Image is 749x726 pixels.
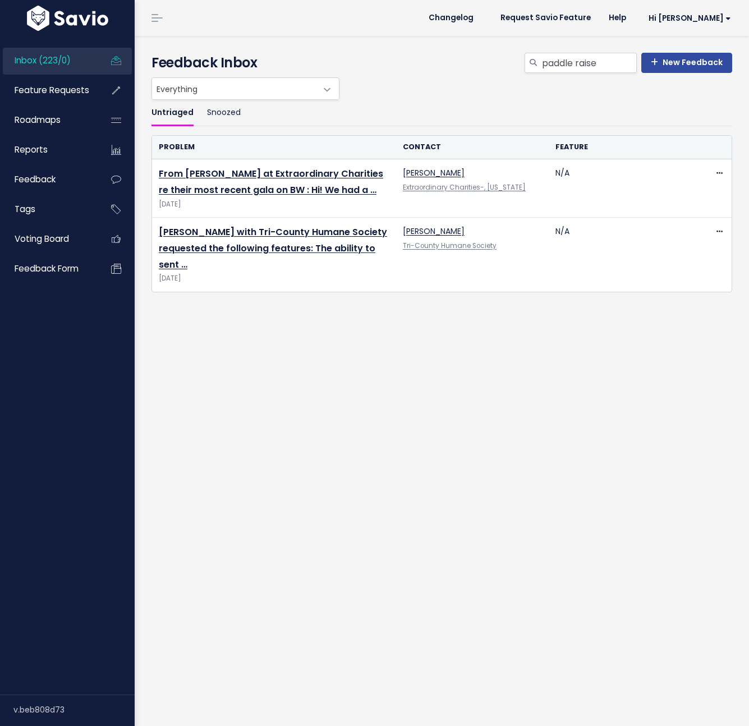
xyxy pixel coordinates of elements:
[152,136,396,159] th: Problem
[159,167,383,196] a: From [PERSON_NAME] at Extraordinary Charities re their most recent gala on BW : Hi! We had a …
[635,10,740,27] a: Hi [PERSON_NAME]
[549,136,701,159] th: Feature
[15,203,35,215] span: Tags
[15,114,61,126] span: Roadmaps
[24,6,111,31] img: logo-white.9d6f32f41409.svg
[151,53,732,73] h4: Feedback Inbox
[549,159,701,218] td: N/A
[151,100,732,126] ul: Filter feature requests
[403,167,465,178] a: [PERSON_NAME]
[159,273,389,284] span: [DATE]
[3,107,93,133] a: Roadmaps
[159,226,387,271] a: [PERSON_NAME] with Tri-County Humane Society requested the following features: The ability to sent …
[15,263,79,274] span: Feedback form
[15,173,56,185] span: Feedback
[151,77,339,100] span: Everything
[15,144,48,155] span: Reports
[429,14,474,22] span: Changelog
[151,100,194,126] a: Untriaged
[541,53,637,73] input: Search inbox...
[491,10,600,26] a: Request Savio Feature
[3,77,93,103] a: Feature Requests
[15,233,69,245] span: Voting Board
[3,226,93,252] a: Voting Board
[3,48,93,73] a: Inbox (223/0)
[159,199,389,210] span: [DATE]
[152,78,316,99] span: Everything
[641,53,732,73] a: New Feedback
[207,100,241,126] a: Snoozed
[15,84,89,96] span: Feature Requests
[649,14,731,22] span: Hi [PERSON_NAME]
[600,10,635,26] a: Help
[15,54,71,66] span: Inbox (223/0)
[3,256,93,282] a: Feedback form
[3,167,93,192] a: Feedback
[549,218,701,292] td: N/A
[3,196,93,222] a: Tags
[396,136,549,159] th: Contact
[13,695,135,724] div: v.beb808d73
[403,241,497,250] a: Tri-County Humane Society
[403,183,526,192] a: Extraordinary Charities-, [US_STATE]
[403,226,465,237] a: [PERSON_NAME]
[3,137,93,163] a: Reports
